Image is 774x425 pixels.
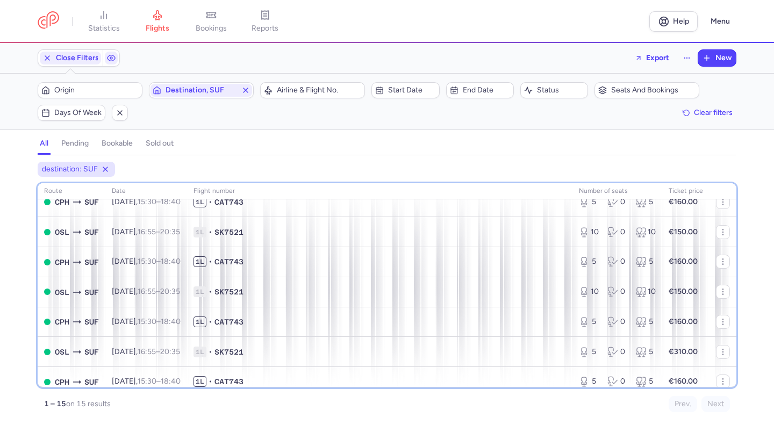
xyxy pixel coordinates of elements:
[102,139,133,148] h4: bookable
[138,257,156,266] time: 15:30
[193,286,206,297] span: 1L
[607,256,627,267] div: 0
[160,227,180,236] time: 20:35
[704,11,736,32] button: Menu
[55,376,69,388] span: Kastrup, Copenhagen, Denmark
[42,164,98,175] span: destination: SUF
[55,286,69,298] span: Gardermoen, Oslo, Norway
[84,256,99,268] span: Lamezia Terme, Lamezia Terme, Italy
[138,317,156,326] time: 15:30
[662,183,709,199] th: Ticket price
[669,227,698,236] strong: €150.00
[112,287,180,296] span: [DATE],
[594,82,699,98] button: Seats and bookings
[607,227,627,237] div: 0
[54,86,139,95] span: Origin
[214,256,243,267] span: CAT743
[131,10,184,33] a: flights
[209,197,212,207] span: •
[138,377,181,386] span: –
[537,86,584,95] span: Status
[636,347,656,357] div: 5
[138,197,156,206] time: 15:30
[628,49,676,67] button: Export
[252,24,278,33] span: reports
[209,376,212,387] span: •
[579,256,599,267] div: 5
[715,54,732,62] span: New
[184,10,238,33] a: bookings
[636,197,656,207] div: 5
[138,287,156,296] time: 16:55
[669,347,698,356] strong: €310.00
[209,256,212,267] span: •
[611,86,696,95] span: Seats and bookings
[196,24,227,33] span: bookings
[161,257,181,266] time: 18:40
[55,316,69,328] span: Kastrup, Copenhagen, Denmark
[649,11,698,32] a: Help
[44,399,66,408] strong: 1 – 15
[209,347,212,357] span: •
[669,377,698,386] strong: €160.00
[112,257,181,266] span: [DATE],
[579,286,599,297] div: 10
[187,183,572,199] th: Flight number
[238,10,292,33] a: reports
[636,227,656,237] div: 10
[55,196,69,208] span: Kastrup, Copenhagen, Denmark
[84,286,99,298] span: Lamezia Terme, Lamezia Terme, Italy
[701,396,730,412] button: Next
[277,86,361,95] span: Airline & Flight No.
[138,377,156,386] time: 15:30
[214,227,243,237] span: SK7521
[38,50,103,66] button: Close Filters
[112,227,180,236] span: [DATE],
[149,82,254,98] button: Destination, SUF
[260,82,365,98] button: Airline & Flight No.
[579,376,599,387] div: 5
[520,82,588,98] button: Status
[84,316,99,328] span: SUF
[77,10,131,33] a: statistics
[55,256,69,268] span: Kastrup, Copenhagen, Denmark
[193,347,206,357] span: 1L
[40,139,48,148] h4: all
[669,396,697,412] button: Prev.
[56,54,99,62] span: Close Filters
[607,376,627,387] div: 0
[579,347,599,357] div: 5
[646,54,669,62] span: Export
[161,317,181,326] time: 18:40
[607,286,627,297] div: 0
[607,197,627,207] div: 0
[579,316,599,327] div: 5
[679,105,736,121] button: Clear filters
[146,24,169,33] span: flights
[579,197,599,207] div: 5
[607,347,627,357] div: 0
[193,256,206,267] span: 1L
[572,183,662,199] th: number of seats
[214,347,243,357] span: SK7521
[669,287,698,296] strong: €150.00
[112,317,181,326] span: [DATE],
[669,197,698,206] strong: €160.00
[446,82,514,98] button: End date
[694,109,733,117] span: Clear filters
[209,227,212,237] span: •
[161,377,181,386] time: 18:40
[112,347,180,356] span: [DATE],
[214,286,243,297] span: SK7521
[669,257,698,266] strong: €160.00
[138,257,181,266] span: –
[636,316,656,327] div: 5
[166,86,237,95] span: Destination, SUF
[61,139,89,148] h4: pending
[38,82,142,98] button: Origin
[160,287,180,296] time: 20:35
[209,286,212,297] span: •
[55,346,69,358] span: Gardermoen, Oslo, Norway
[669,317,698,326] strong: €160.00
[138,287,180,296] span: –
